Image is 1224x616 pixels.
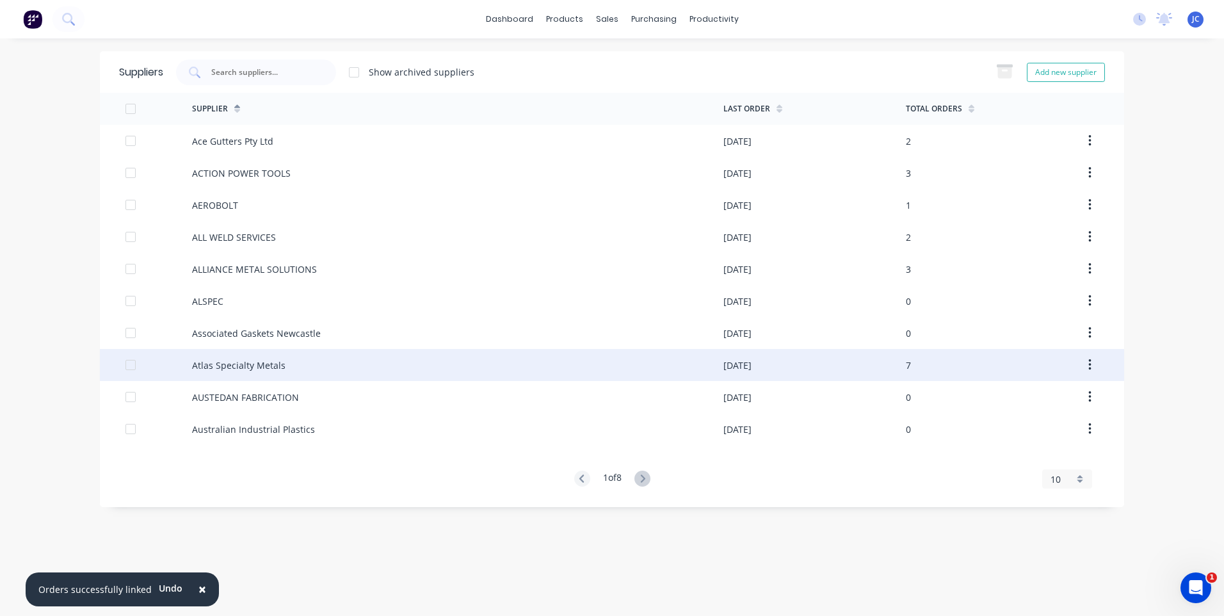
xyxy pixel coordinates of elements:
[723,231,752,244] div: [DATE]
[192,327,321,340] div: Associated Gaskets Newcastle
[723,134,752,148] div: [DATE]
[192,423,315,436] div: Australian Industrial Plastics
[723,166,752,180] div: [DATE]
[119,65,163,80] div: Suppliers
[723,359,752,372] div: [DATE]
[192,263,317,276] div: ALLIANCE METAL SOLUTIONS
[192,231,276,244] div: ALL WELD SERVICES
[723,263,752,276] div: [DATE]
[906,231,911,244] div: 2
[723,423,752,436] div: [DATE]
[192,295,223,308] div: ALSPEC
[625,10,683,29] div: purchasing
[723,103,770,115] div: Last Order
[906,103,962,115] div: Total Orders
[906,327,911,340] div: 0
[683,10,745,29] div: productivity
[723,327,752,340] div: [DATE]
[590,10,625,29] div: sales
[906,263,911,276] div: 3
[152,579,189,598] button: Undo
[1180,572,1211,603] iframe: Intercom live chat
[723,295,752,308] div: [DATE]
[192,359,286,372] div: Atlas Specialty Metals
[1207,572,1217,583] span: 1
[906,199,911,212] div: 1
[1192,13,1200,25] span: JC
[603,471,622,488] div: 1 of 8
[723,199,752,212] div: [DATE]
[906,391,911,404] div: 0
[192,103,228,115] div: Supplier
[906,134,911,148] div: 2
[192,134,273,148] div: Ace Gutters Pty Ltd
[540,10,590,29] div: products
[192,166,291,180] div: ACTION POWER TOOLS
[38,583,152,596] div: Orders successfully linked
[186,574,219,605] button: Close
[1027,63,1105,82] button: Add new supplier
[192,199,238,212] div: AEROBOLT
[210,66,316,79] input: Search suppliers...
[479,10,540,29] a: dashboard
[192,391,299,404] div: AUSTEDAN FABRICATION
[198,580,206,598] span: ×
[369,65,474,79] div: Show archived suppliers
[23,10,42,29] img: Factory
[906,423,911,436] div: 0
[723,391,752,404] div: [DATE]
[906,295,911,308] div: 0
[906,166,911,180] div: 3
[906,359,911,372] div: 7
[1051,473,1061,486] span: 10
